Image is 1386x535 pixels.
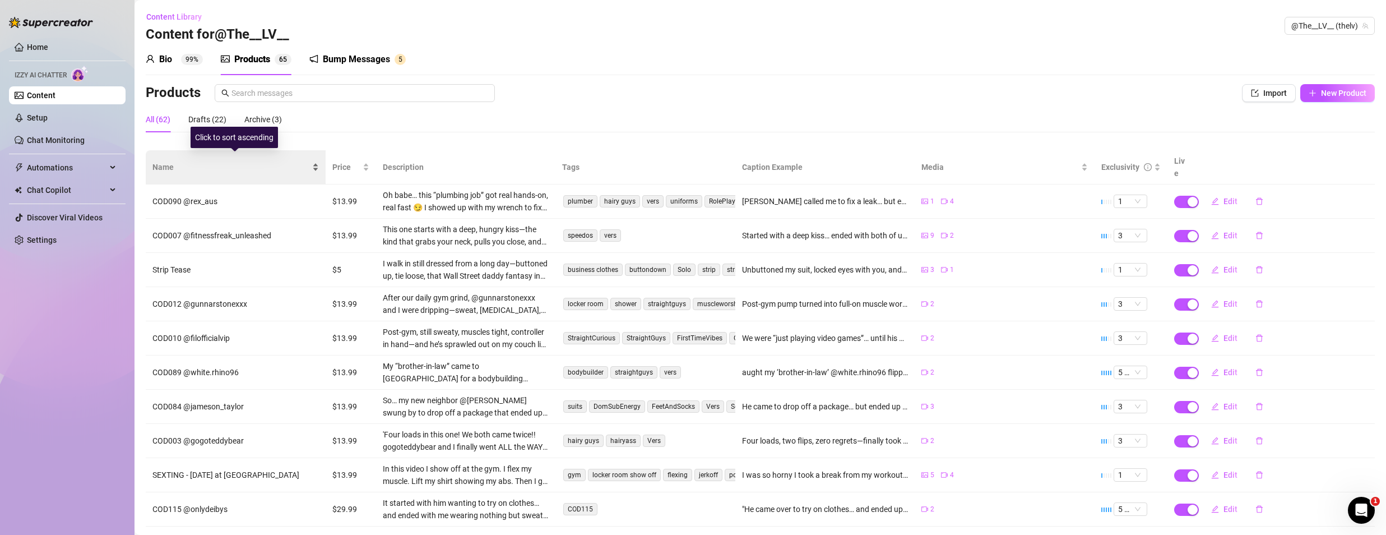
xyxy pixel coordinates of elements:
a: Chat Monitoring [27,136,85,145]
span: 2 [930,504,934,515]
span: delete [1255,334,1263,342]
span: Solo [673,264,696,276]
th: Caption Example [735,150,915,185]
span: speedos [563,229,597,242]
div: We were “just playing video games”… until his French bulge started touching my hands through thos... [742,332,908,344]
div: It started with him wanting to try on clothes… and ended with me wearing nothing but sweat. @only... [383,497,549,522]
span: delete [1255,197,1263,205]
span: edit [1211,368,1219,376]
span: hairyass [606,435,641,447]
span: muscleworship [693,298,748,310]
td: $5 [326,253,376,287]
th: Description [376,150,556,185]
button: Content Library [146,8,211,26]
td: COD010 @filofficialvip [146,321,326,356]
span: notification [309,54,318,63]
span: video-camera [941,472,948,478]
span: business clothes [563,264,623,276]
span: SecretHookup [726,400,778,413]
span: 5 [283,56,287,63]
span: gym [563,469,586,481]
button: delete [1246,432,1272,450]
span: edit [1211,266,1219,274]
th: Media [915,150,1095,185]
span: picture [921,266,928,273]
span: Content Library [146,12,202,21]
th: Tags [555,150,735,185]
span: delete [1255,368,1263,376]
img: Chat Copilot [15,186,22,194]
span: video-camera [921,335,928,342]
span: uniforms [666,195,702,207]
span: edit [1211,437,1219,445]
td: COD007 @fitnessfreak_unleashed [146,219,326,253]
button: Edit [1202,261,1246,279]
button: delete [1246,363,1272,381]
span: video-camera [921,506,928,513]
span: 1 [930,196,934,207]
span: hairy guys [563,435,604,447]
button: delete [1246,192,1272,210]
td: Strip Tease [146,253,326,287]
span: video-camera [921,301,928,307]
span: 5 🔥 [1118,503,1143,515]
span: video-camera [941,266,948,273]
span: edit [1211,471,1219,479]
span: Edit [1223,471,1237,479]
th: Name [146,150,326,185]
span: StraightCurious [563,332,620,344]
div: Bump Messages [323,53,390,66]
td: $13.99 [326,321,376,356]
div: All (62) [146,113,170,126]
span: DomSubEnergy [589,400,645,413]
span: flexing [663,469,692,481]
span: edit [1211,232,1219,239]
div: Post-gym, still sweaty, muscles tight, controller in hand—and he’s sprawled out on my couch like ... [383,326,549,350]
sup: 99% [181,54,203,65]
sup: 65 [275,54,291,65]
div: Click to sort ascending [191,127,278,148]
span: 3 [1118,435,1143,447]
a: Setup [27,113,48,122]
div: So… my new neighbor @[PERSON_NAME] swung by to drop off a package that ended up at my door by “ac... [383,394,549,419]
span: Automations [27,159,106,177]
button: delete [1246,466,1272,484]
div: My “brother-in-law” came to [GEOGRAPHIC_DATA] for a bodybuilding comp… but let’s just say the rea... [383,360,549,385]
span: Edit [1223,231,1237,240]
th: Live [1167,150,1195,185]
td: $13.99 [326,287,376,321]
span: 1 [1371,497,1380,506]
button: Edit [1202,466,1246,484]
div: Four loads, two flips, zero regrets—finally took our bromance all the way. 😈💦 [742,435,908,447]
span: Vers [643,435,665,447]
button: Edit [1202,500,1246,518]
td: $13.99 [326,424,376,458]
span: 3 [930,265,934,275]
span: 6 [279,56,283,63]
button: delete [1246,329,1272,347]
td: SEXTING - [DATE] at [GEOGRAPHIC_DATA] [146,458,326,492]
span: strip [698,264,720,276]
span: straightguys [610,366,657,379]
span: bodybuilder [563,366,608,379]
span: 5 [930,470,934,481]
span: post workout jerkoff [725,469,794,481]
td: $13.99 [326,390,376,424]
span: suits [563,400,587,413]
span: video-camera [921,437,928,444]
span: Edit [1223,368,1237,377]
span: delete [1255,232,1263,239]
span: 3 [1118,400,1143,413]
div: This one starts with a deep, hungry kiss—the kind that grabs your neck, pulls you close, and says... [383,223,549,248]
a: Content [27,91,55,100]
span: Vers [702,400,724,413]
h3: Products [146,84,201,102]
span: Edit [1223,197,1237,206]
th: Price [326,150,376,185]
span: 2 [930,367,934,378]
span: delete [1255,437,1263,445]
span: 2 [950,230,954,241]
button: delete [1246,398,1272,416]
td: $13.99 [326,219,376,253]
span: hairy guys [600,195,640,207]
